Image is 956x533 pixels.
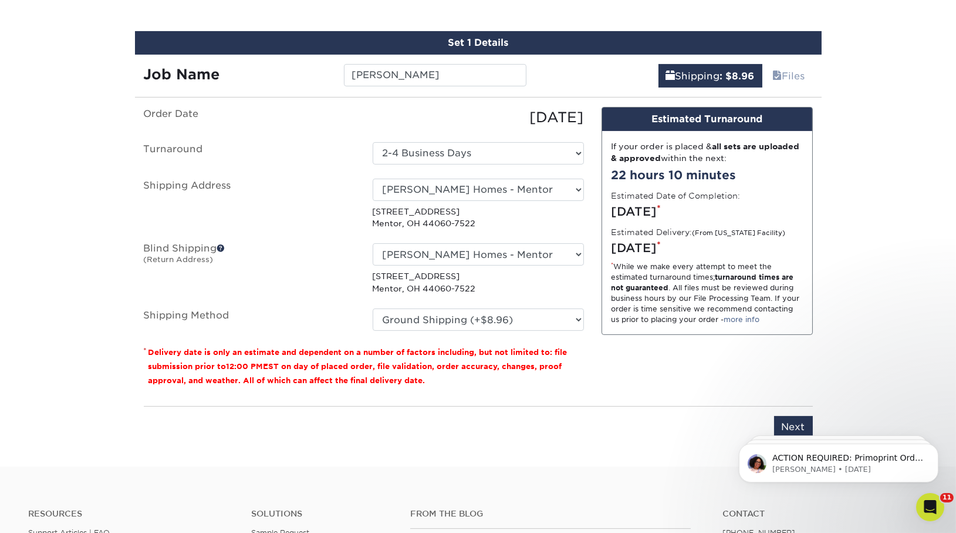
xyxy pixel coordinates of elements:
[612,190,741,202] label: Estimated Date of Completion:
[612,239,803,257] div: [DATE]
[692,229,786,237] small: (From [US_STATE] Facility)
[135,107,364,128] label: Order Date
[724,315,760,324] a: more info
[774,416,813,438] input: Next
[344,64,526,86] input: Enter a job name
[658,64,762,88] a: Shipping: $8.96
[612,203,803,220] div: [DATE]
[722,509,928,519] a: Contact
[612,140,803,165] div: If your order is placed & within the next:
[135,179,364,230] label: Shipping Address
[666,71,675,82] span: shipping
[410,509,691,519] h4: From the Blog
[227,362,264,371] span: 12:00 PM
[721,419,956,501] iframe: Intercom notifications message
[144,255,214,264] small: (Return Address)
[135,142,364,165] label: Turnaround
[373,206,584,230] p: [STREET_ADDRESS] Mentor, OH 44060-7522
[148,348,567,385] small: Delivery date is only an estimate and dependent on a number of factors including, but not limited...
[364,107,593,128] div: [DATE]
[135,309,364,331] label: Shipping Method
[144,66,220,83] strong: Job Name
[28,509,234,519] h4: Resources
[135,31,822,55] div: Set 1 Details
[602,108,812,131] div: Estimated Turnaround
[135,243,364,294] label: Blind Shipping
[3,497,100,529] iframe: Google Customer Reviews
[720,71,755,82] b: : $8.96
[612,262,803,325] div: While we make every attempt to meet the estimated turnaround times; . All files must be reviewed ...
[373,270,584,294] p: [STREET_ADDRESS] Mentor, OH 44060-7522
[251,509,393,519] h4: Solutions
[765,64,813,88] a: Files
[612,166,803,184] div: 22 hours 10 minutes
[612,226,786,238] label: Estimated Delivery:
[773,71,782,82] span: files
[940,493,954,502] span: 11
[916,493,944,521] iframe: Intercom live chat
